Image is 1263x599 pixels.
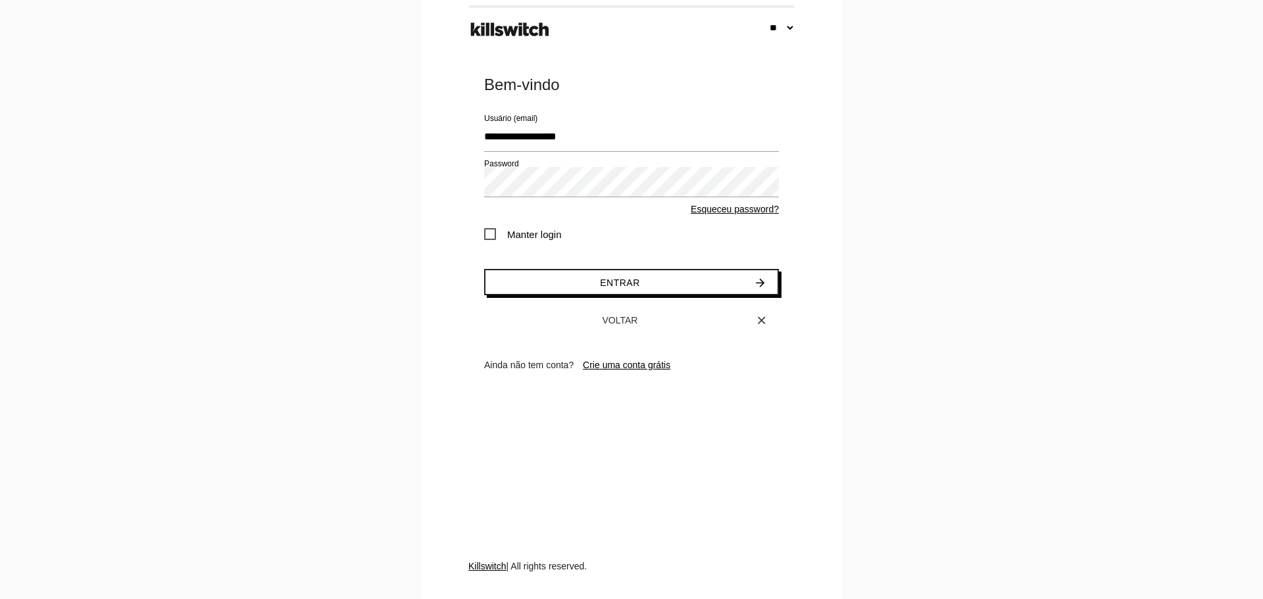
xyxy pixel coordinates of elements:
[754,270,767,295] i: arrow_forward
[600,277,640,288] span: Entrar
[484,360,574,370] span: Ainda não tem conta?
[484,74,779,95] div: Bem-vindo
[755,308,768,332] i: close
[484,112,537,124] label: Usuário (email)
[484,158,519,170] label: Password
[583,360,670,370] a: Crie uma conta grátis
[484,269,779,295] button: Entrararrow_forward
[484,226,562,243] span: Manter login
[603,315,638,325] span: Voltar
[468,18,552,41] img: ks-logo-black-footer.png
[691,204,779,214] a: Esqueceu password?
[468,560,795,599] div: | All rights reserved.
[468,561,507,571] a: Killswitch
